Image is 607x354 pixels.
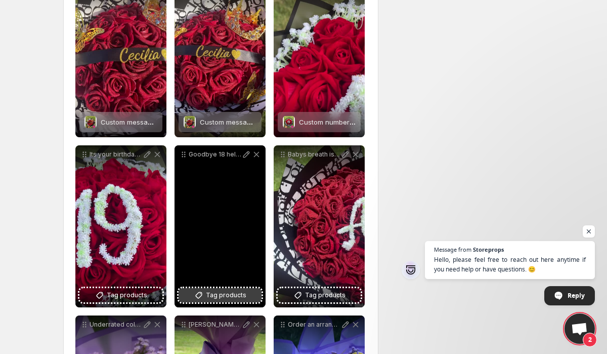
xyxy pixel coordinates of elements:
[305,290,345,300] span: Tag products
[288,150,340,159] p: Babys breath is a must Follow ahmasfloras for more custom bouquets and arrangements for any occas...
[90,150,142,159] p: Its your birthday Celebrate the right way with a custom bouquet from Ahmas Floras Follow ahmasflo...
[90,321,142,329] p: Underrated color combo Order babys breath bouquets in your favorite colors with any number initia...
[434,255,586,274] span: Hello, please feel free to reach out here anytime if you need help or have questions. 😊
[175,145,266,307] div: Goodbye 18 hello 19 Follow ahmasfloras for more custom bouquets and arrangements for any occasion...
[274,145,365,307] div: Babys breath is a must Follow ahmasfloras for more custom bouquets and arrangements for any occas...
[565,313,595,344] a: Open chat
[583,333,597,347] span: 2
[79,288,162,302] button: Tag products
[206,290,246,300] span: Tag products
[200,118,319,126] span: Custom message glitter rose bouquet
[101,118,220,126] span: Custom message glitter rose bouquet
[107,290,147,300] span: Tag products
[189,150,241,159] p: Goodbye 18 hello 19 Follow ahmasfloras for more custom bouquets and arrangements for any occasion...
[473,247,504,252] span: Storeprops
[568,287,585,304] span: Reply
[75,145,166,307] div: Its your birthday Celebrate the right way with a custom bouquet from Ahmas Floras Follow ahmasflo...
[278,288,361,302] button: Tag products
[288,321,340,329] p: Order an arrangement just as pretty as your favorite [PERSON_NAME] when you visit the website lin...
[434,247,471,252] span: Message from
[299,118,378,126] span: Custom number bouquet
[189,321,241,329] p: [PERSON_NAME] season is off to a great start Request this 3D wrapping style to further enhance th...
[179,288,262,302] button: Tag products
